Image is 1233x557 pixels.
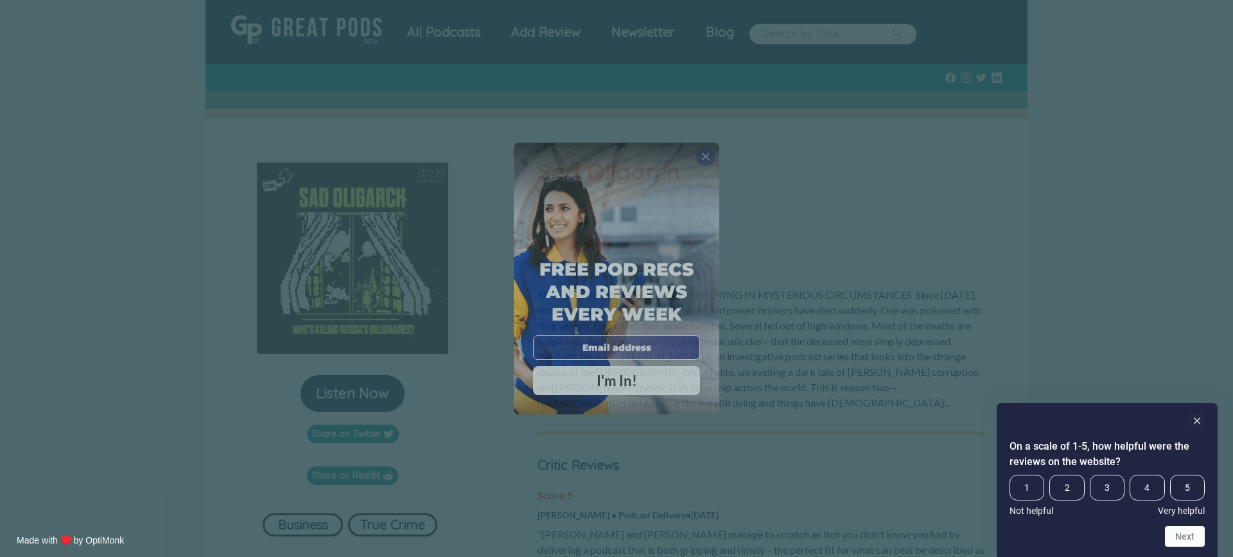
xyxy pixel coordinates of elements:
span: Not helpful [1010,506,1053,516]
input: Email address [533,335,700,360]
span: Free Pod Recs and Reviews every week [539,258,694,325]
span: 4 [1130,475,1164,500]
span: I'm In! [597,372,637,389]
span: 2 [1049,475,1084,500]
button: Next question [1165,526,1205,547]
h2: On a scale of 1-5, how helpful were the reviews on the website? Select an option from 1 to 5, wit... [1010,439,1205,470]
div: On a scale of 1-5, how helpful were the reviews on the website? Select an option from 1 to 5, wit... [1010,475,1205,516]
span: 1 [1010,475,1044,500]
a: Made with ♥️ by OptiMonk [17,535,124,545]
div: On a scale of 1-5, how helpful were the reviews on the website? Select an option from 1 to 5, wit... [1010,413,1205,547]
span: X [701,150,710,163]
span: 3 [1090,475,1124,500]
span: Very helpful [1158,506,1205,516]
button: Hide survey [1189,413,1205,429]
span: 5 [1170,475,1205,500]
